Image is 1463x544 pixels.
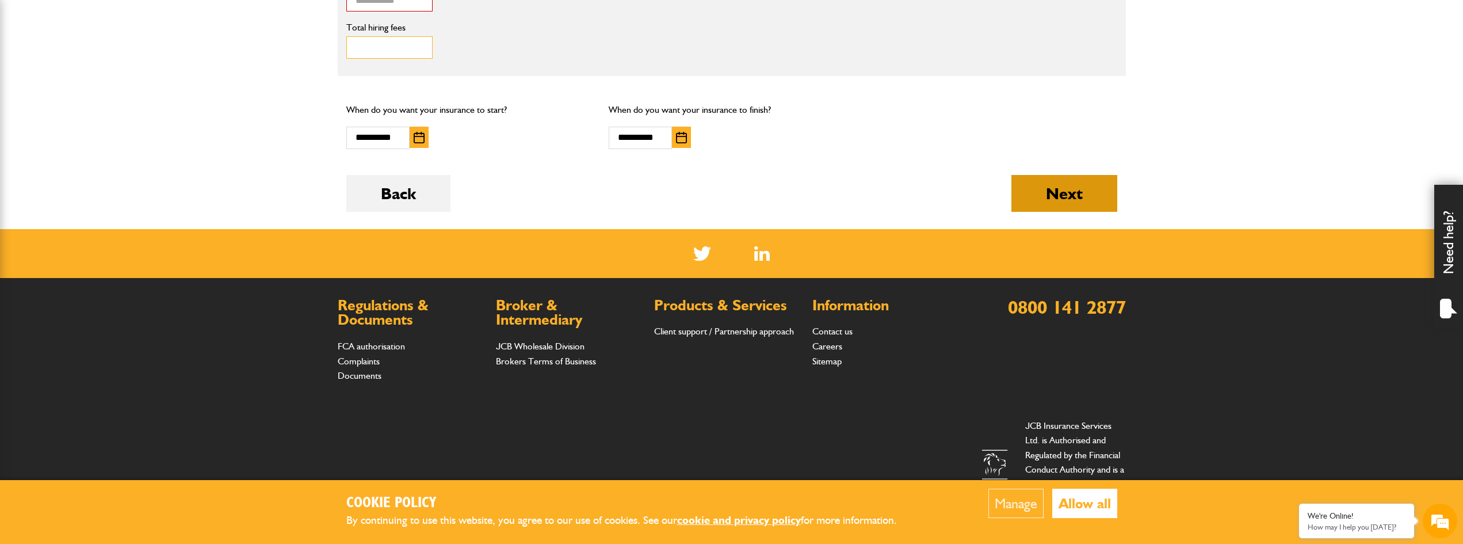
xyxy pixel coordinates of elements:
[1052,489,1117,518] button: Allow all
[156,355,209,370] em: Start Chat
[346,175,450,212] button: Back
[812,356,842,367] a: Sitemap
[676,132,687,143] img: Choose date
[677,513,801,527] a: cookie and privacy policy
[15,106,210,132] input: Enter your last name
[654,326,794,337] a: Client support / Partnership approach
[15,140,210,166] input: Enter your email address
[496,298,643,328] h2: Broker & Intermediary
[693,246,711,261] img: Twitter
[338,298,484,328] h2: Regulations & Documents
[15,174,210,200] input: Enter your phone number
[338,341,405,352] a: FCA authorisation
[1008,296,1126,318] a: 0800 141 2877
[1025,419,1126,522] p: JCB Insurance Services Ltd. is Authorised and Regulated by the Financial Conduct Authority and is...
[1434,185,1463,329] div: Need help?
[812,298,959,313] h2: Information
[812,341,842,352] a: Careers
[346,512,916,530] p: By continuing to use this website, you agree to our use of cookies. See our for more information.
[754,246,770,261] a: LinkedIn
[60,64,193,79] div: Chat with us now
[15,208,210,345] textarea: Type your message and hit 'Enter'
[812,326,853,337] a: Contact us
[346,494,916,512] h2: Cookie Policy
[1308,523,1405,531] p: How may I help you today?
[346,23,592,32] label: Total hiring fees
[988,489,1044,518] button: Manage
[754,246,770,261] img: Linked In
[189,6,216,33] div: Minimize live chat window
[338,356,380,367] a: Complaints
[496,356,596,367] a: Brokers Terms of Business
[346,102,592,117] p: When do you want your insurance to start?
[1011,175,1117,212] button: Next
[1308,511,1405,521] div: We're Online!
[414,132,425,143] img: Choose date
[609,102,854,117] p: When do you want your insurance to finish?
[654,298,801,313] h2: Products & Services
[20,64,48,80] img: d_20077148190_company_1631870298795_20077148190
[496,341,585,352] a: JCB Wholesale Division
[338,370,381,381] a: Documents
